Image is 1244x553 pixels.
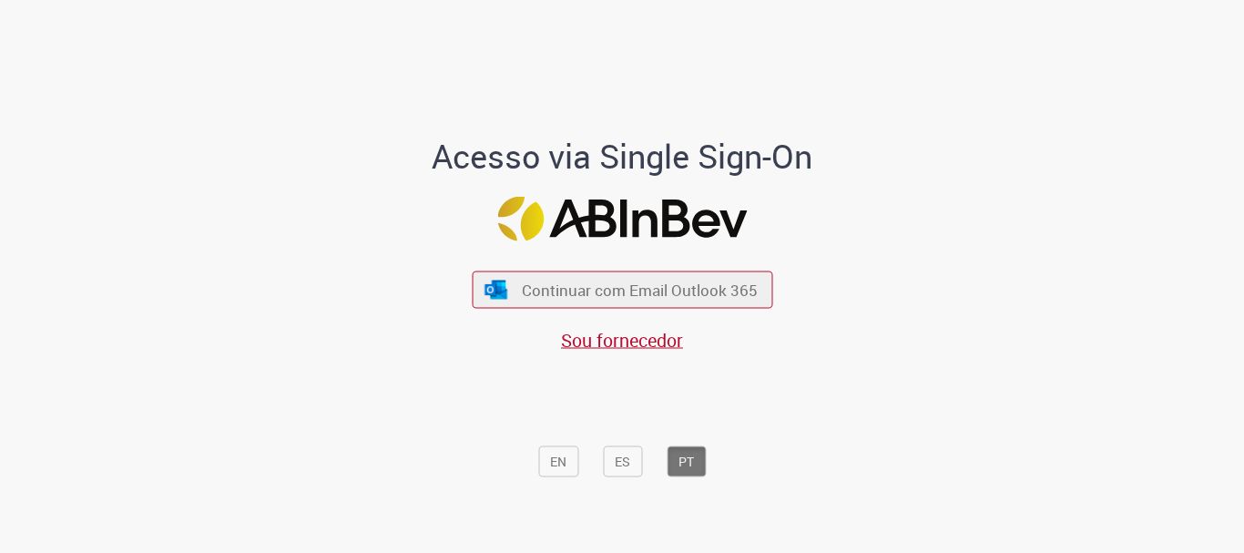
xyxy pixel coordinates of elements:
button: PT [667,446,706,477]
img: ícone Azure/Microsoft 360 [484,280,509,299]
span: Continuar com Email Outlook 365 [522,280,758,301]
button: EN [538,446,578,477]
img: Logo ABInBev [497,197,747,241]
button: ícone Azure/Microsoft 360 Continuar com Email Outlook 365 [472,271,772,309]
a: Sou fornecedor [561,328,683,353]
h1: Acesso via Single Sign-On [370,138,875,175]
button: ES [603,446,642,477]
